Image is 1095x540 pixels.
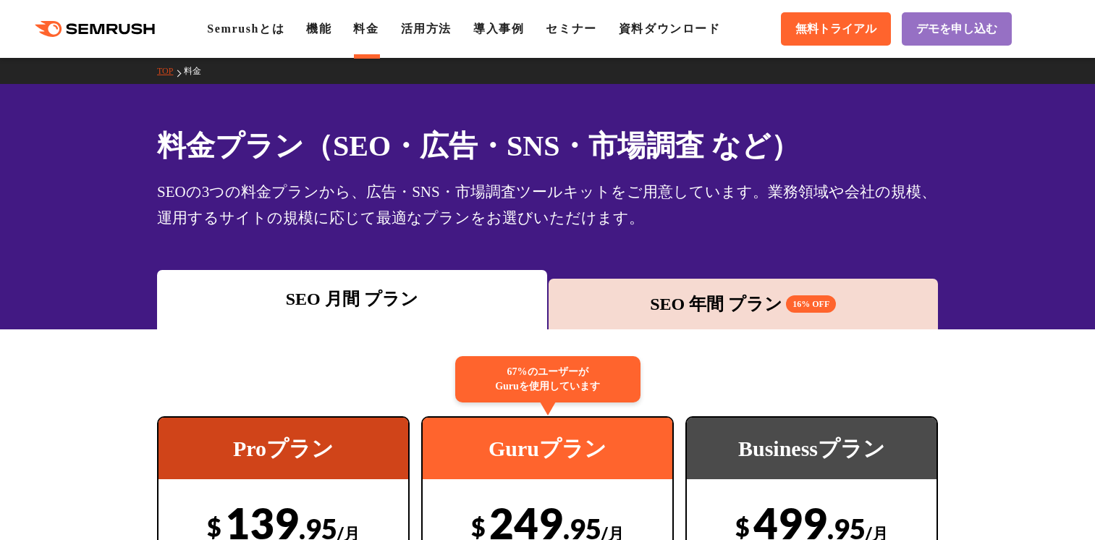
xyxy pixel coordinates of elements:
[158,418,408,479] div: Proプラン
[916,22,997,37] span: デモを申し込む
[423,418,672,479] div: Guruプラン
[619,22,721,35] a: 資料ダウンロード
[157,179,938,231] div: SEOの3つの料金プランから、広告・SNS・市場調査ツールキットをご用意しています。業務領域や会社の規模、運用するサイトの規模に応じて最適なプランをお選びいただけます。
[902,12,1012,46] a: デモを申し込む
[795,22,876,37] span: 無料トライアル
[164,286,540,312] div: SEO 月間 プラン
[781,12,891,46] a: 無料トライアル
[184,66,212,76] a: 料金
[687,418,937,479] div: Businessプラン
[157,125,938,167] h1: 料金プラン（SEO・広告・SNS・市場調査 など）
[473,22,524,35] a: 導入事例
[353,22,379,35] a: 料金
[401,22,452,35] a: 活用方法
[207,22,284,35] a: Semrushとは
[556,291,931,317] div: SEO 年間 プラン
[455,356,640,402] div: 67%のユーザーが Guruを使用しています
[786,295,836,313] span: 16% OFF
[306,22,331,35] a: 機能
[157,66,184,76] a: TOP
[546,22,596,35] a: セミナー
